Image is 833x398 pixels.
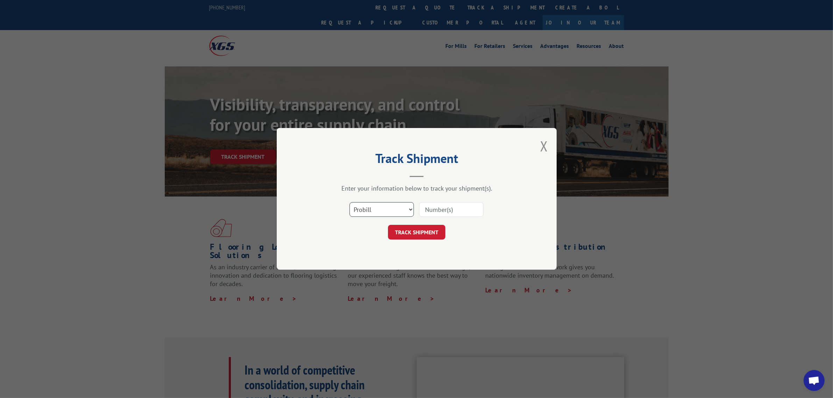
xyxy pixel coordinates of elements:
[388,225,445,240] button: TRACK SHIPMENT
[419,202,483,217] input: Number(s)
[312,185,522,193] div: Enter your information below to track your shipment(s).
[312,154,522,167] h2: Track Shipment
[540,137,548,155] button: Close modal
[804,370,825,391] a: Open chat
